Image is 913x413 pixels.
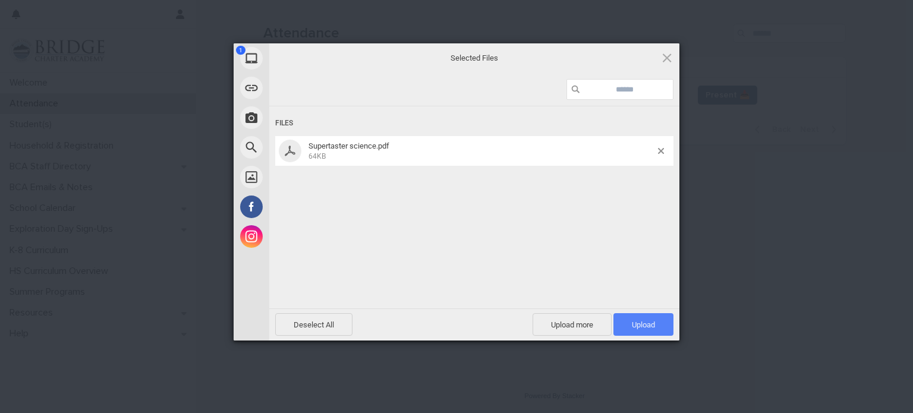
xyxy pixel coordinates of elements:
[305,141,658,161] span: Supertaster science.pdf
[234,133,376,162] div: Web Search
[275,112,673,134] div: Files
[236,46,245,55] span: 1
[613,313,673,336] span: Upload
[234,162,376,192] div: Unsplash
[234,43,376,73] div: My Device
[234,192,376,222] div: Facebook
[355,52,593,63] span: Selected Files
[234,103,376,133] div: Take Photo
[275,313,352,336] span: Deselect All
[533,313,612,336] span: Upload more
[308,141,389,150] span: Supertaster science.pdf
[234,73,376,103] div: Link (URL)
[308,152,326,160] span: 64KB
[632,320,655,329] span: Upload
[234,222,376,251] div: Instagram
[660,51,673,64] span: Click here or hit ESC to close picker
